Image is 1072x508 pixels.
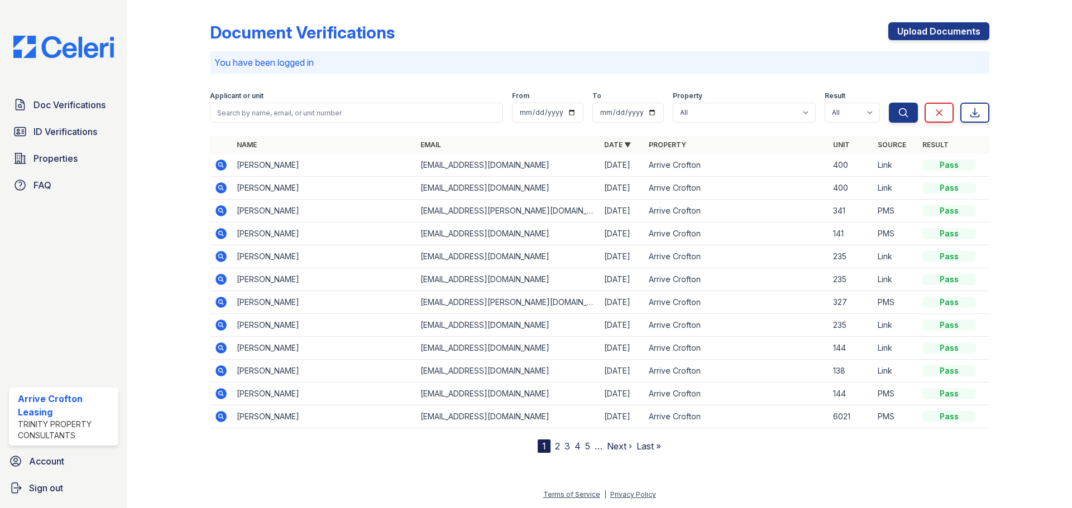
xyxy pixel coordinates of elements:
div: Pass [922,205,976,216]
div: Pass [922,297,976,308]
img: CE_Logo_Blue-a8612792a0a2168367f1c8372b55b34899dd931a85d93a1a3d3e32e68fde9ad4.png [4,36,123,58]
td: Link [873,337,918,360]
label: Applicant or unit [210,91,264,100]
td: Arrive Crofton [644,405,828,428]
span: Doc Verifications [33,98,106,112]
td: Arrive Crofton [644,291,828,314]
a: Next › [607,441,632,452]
td: [PERSON_NAME] [232,245,416,268]
td: [EMAIL_ADDRESS][DOMAIN_NAME] [416,268,600,291]
td: [DATE] [600,222,644,245]
a: Privacy Policy [610,490,656,499]
a: Source [878,141,906,149]
td: Arrive Crofton [644,154,828,177]
a: Result [922,141,949,149]
td: [DATE] [600,177,644,200]
td: [EMAIL_ADDRESS][DOMAIN_NAME] [416,154,600,177]
div: Pass [922,182,976,193]
a: Upload Documents [888,22,989,40]
td: Link [873,360,918,383]
div: Pass [922,365,976,376]
td: 400 [829,177,873,200]
a: 2 [555,441,560,452]
a: Unit [833,141,850,149]
td: [PERSON_NAME] [232,291,416,314]
td: [PERSON_NAME] [232,177,416,200]
td: PMS [873,383,918,405]
div: Pass [922,274,976,285]
td: PMS [873,200,918,222]
td: [DATE] [600,268,644,291]
span: Properties [33,152,78,165]
td: Link [873,245,918,268]
div: Pass [922,251,976,262]
td: PMS [873,405,918,428]
td: 141 [829,222,873,245]
td: [PERSON_NAME] [232,200,416,222]
div: Pass [922,228,976,239]
td: 327 [829,291,873,314]
a: Doc Verifications [9,94,118,116]
div: Pass [922,159,976,171]
td: Link [873,154,918,177]
label: Property [673,91,702,100]
label: Result [825,91,845,100]
a: Email [420,141,441,149]
td: Arrive Crofton [644,383,828,405]
td: [EMAIL_ADDRESS][DOMAIN_NAME] [416,177,600,200]
td: [PERSON_NAME] [232,222,416,245]
td: [DATE] [600,383,644,405]
p: You have been logged in [214,56,985,69]
td: [EMAIL_ADDRESS][PERSON_NAME][DOMAIN_NAME] [416,200,600,222]
label: To [592,91,601,100]
span: Sign out [29,481,63,495]
td: [DATE] [600,314,644,337]
div: Arrive Crofton Leasing [18,392,114,419]
a: Sign out [4,477,123,499]
label: From [512,91,529,100]
a: Account [4,450,123,472]
td: [EMAIL_ADDRESS][DOMAIN_NAME] [416,337,600,360]
td: [PERSON_NAME] [232,405,416,428]
td: [EMAIL_ADDRESS][DOMAIN_NAME] [416,383,600,405]
td: 144 [829,383,873,405]
a: 3 [564,441,570,452]
input: Search by name, email, or unit number [210,103,503,123]
td: Link [873,314,918,337]
a: Last » [636,441,661,452]
td: [PERSON_NAME] [232,360,416,383]
td: 341 [829,200,873,222]
td: [DATE] [600,405,644,428]
td: Arrive Crofton [644,268,828,291]
td: Arrive Crofton [644,222,828,245]
td: [PERSON_NAME] [232,154,416,177]
div: Pass [922,320,976,331]
a: Property [649,141,686,149]
td: 235 [829,314,873,337]
td: [DATE] [600,337,644,360]
td: Link [873,177,918,200]
a: Properties [9,147,118,170]
td: [EMAIL_ADDRESS][DOMAIN_NAME] [416,360,600,383]
td: [EMAIL_ADDRESS][DOMAIN_NAME] [416,405,600,428]
td: [DATE] [600,245,644,268]
div: | [604,490,606,499]
td: Arrive Crofton [644,337,828,360]
div: 1 [538,439,551,453]
td: Arrive Crofton [644,177,828,200]
td: [DATE] [600,291,644,314]
td: Link [873,268,918,291]
td: Arrive Crofton [644,245,828,268]
td: [PERSON_NAME] [232,314,416,337]
div: Document Verifications [210,22,395,42]
a: Name [237,141,257,149]
div: Pass [922,411,976,422]
td: 144 [829,337,873,360]
span: FAQ [33,178,51,192]
td: 235 [829,245,873,268]
a: 5 [585,441,590,452]
td: 400 [829,154,873,177]
div: Pass [922,342,976,354]
td: Arrive Crofton [644,314,828,337]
